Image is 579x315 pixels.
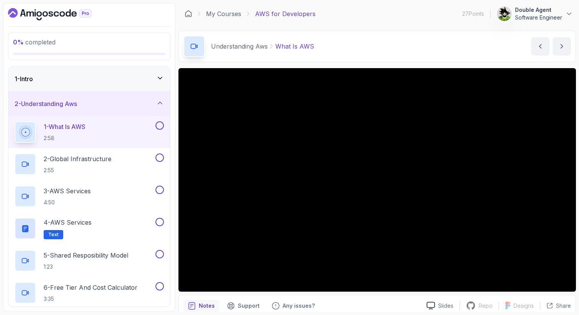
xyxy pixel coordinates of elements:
p: Double Agent [515,6,562,14]
p: 3:35 [44,295,137,303]
p: 27 Points [462,10,484,18]
p: 2 - Global Infrastructure [44,154,111,163]
p: 4:50 [44,199,91,206]
button: Share [540,302,571,310]
button: 4-AWS ServicesText [15,218,164,239]
p: 6 - Free Tier And Cost Calculator [44,283,137,292]
p: 1:23 [44,263,128,271]
p: Slides [438,302,453,310]
a: Slides [420,302,460,310]
button: 3-AWS Services4:50 [15,186,164,207]
span: completed [13,38,56,46]
p: What Is AWS [275,42,314,51]
iframe: 2 - What is AWS [178,68,576,292]
button: notes button [183,300,219,312]
button: user profile imageDouble AgentSoftware Engineer [497,6,573,21]
p: AWS for Developers [255,9,316,18]
button: 6-Free Tier And Cost Calculator3:35 [15,282,164,304]
p: 2:58 [44,134,85,142]
p: Designs [514,302,534,310]
p: 1 - What Is AWS [44,122,85,131]
p: 4 - AWS Services [44,218,92,227]
span: 0 % [13,38,24,46]
a: My Courses [206,9,241,18]
p: Software Engineer [515,14,562,21]
button: 1-What Is AWS2:58 [15,121,164,143]
button: 5-Shared Resposibility Model1:23 [15,250,164,271]
h3: 1 - Intro [15,74,33,83]
img: user profile image [497,7,512,21]
a: Dashboard [185,10,192,18]
button: 2-Global Infrastructure2:55 [15,153,164,175]
p: 2:55 [44,166,111,174]
p: Share [556,302,571,310]
p: 3 - AWS Services [44,186,91,196]
h3: 2 - Understanding Aws [15,99,77,108]
p: Notes [199,302,215,310]
p: Support [238,302,260,310]
button: previous content [531,37,550,55]
button: 2-Understanding Aws [8,91,170,116]
button: Feedback button [267,300,319,312]
p: 5 - Shared Resposibility Model [44,251,128,260]
p: Any issues? [283,302,315,310]
p: Understanding Aws [211,42,268,51]
span: Text [48,232,59,238]
button: next content [553,37,571,55]
a: Dashboard [8,8,109,20]
p: Repo [479,302,492,310]
button: Support button [222,300,264,312]
button: 1-Intro [8,67,170,91]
